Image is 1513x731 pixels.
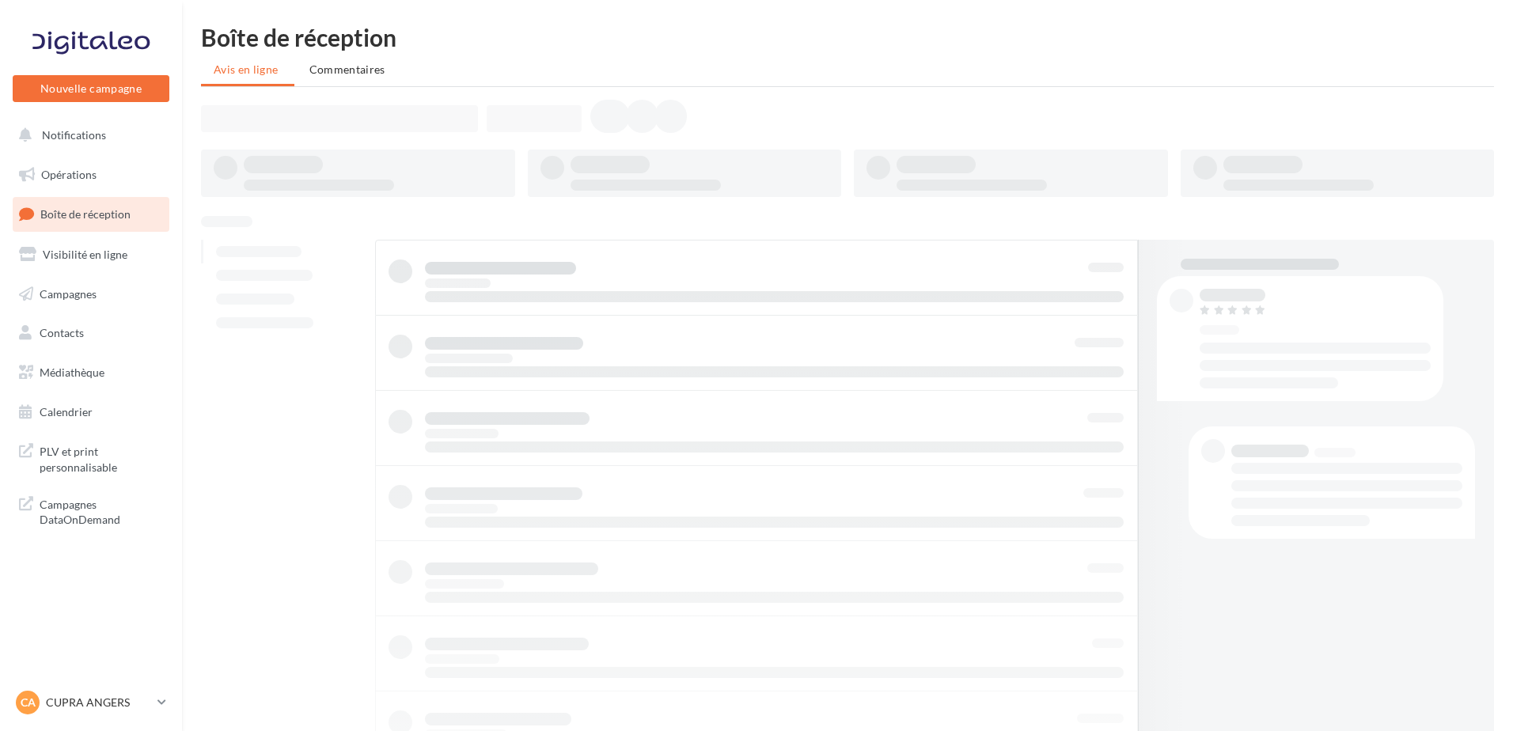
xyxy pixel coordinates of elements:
[40,494,163,528] span: Campagnes DataOnDemand
[41,168,97,181] span: Opérations
[9,238,173,271] a: Visibilité en ligne
[40,365,104,379] span: Médiathèque
[42,128,106,142] span: Notifications
[13,687,169,718] a: CA CUPRA ANGERS
[40,405,93,419] span: Calendrier
[9,396,173,429] a: Calendrier
[40,207,131,221] span: Boîte de réception
[9,356,173,389] a: Médiathèque
[43,248,127,261] span: Visibilité en ligne
[13,75,169,102] button: Nouvelle campagne
[40,441,163,475] span: PLV et print personnalisable
[9,487,173,534] a: Campagnes DataOnDemand
[9,434,173,481] a: PLV et print personnalisable
[9,278,173,311] a: Campagnes
[9,197,173,231] a: Boîte de réception
[40,326,84,339] span: Contacts
[9,119,166,152] button: Notifications
[9,316,173,350] a: Contacts
[309,62,385,76] span: Commentaires
[21,695,36,710] span: CA
[40,286,97,300] span: Campagnes
[201,25,1494,49] div: Boîte de réception
[46,695,151,710] p: CUPRA ANGERS
[9,158,173,191] a: Opérations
